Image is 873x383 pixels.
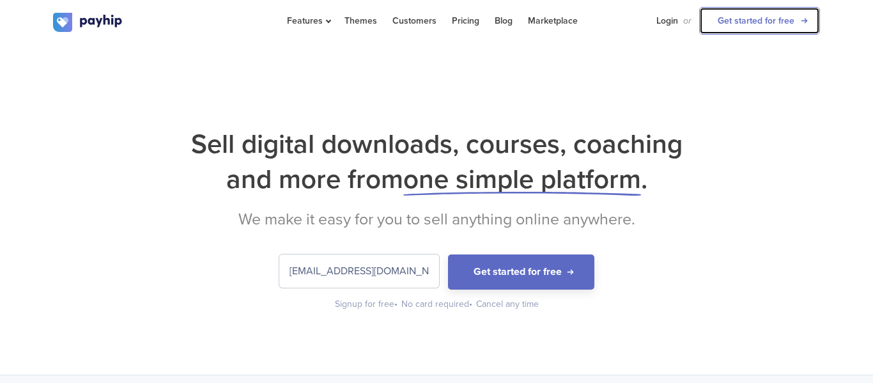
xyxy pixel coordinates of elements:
[469,299,472,309] span: •
[401,298,474,311] div: No card required
[279,254,439,288] input: Enter your email address
[403,163,641,196] span: one simple platform
[394,299,398,309] span: •
[53,13,123,32] img: logo.svg
[53,127,820,197] h1: Sell digital downloads, courses, coaching and more from
[335,298,399,311] div: Signup for free
[699,7,820,35] a: Get started for free
[641,163,647,196] span: .
[448,254,594,290] button: Get started for free
[53,210,820,229] h2: We make it easy for you to sell anything online anywhere.
[476,298,539,311] div: Cancel any time
[287,15,329,26] span: Features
